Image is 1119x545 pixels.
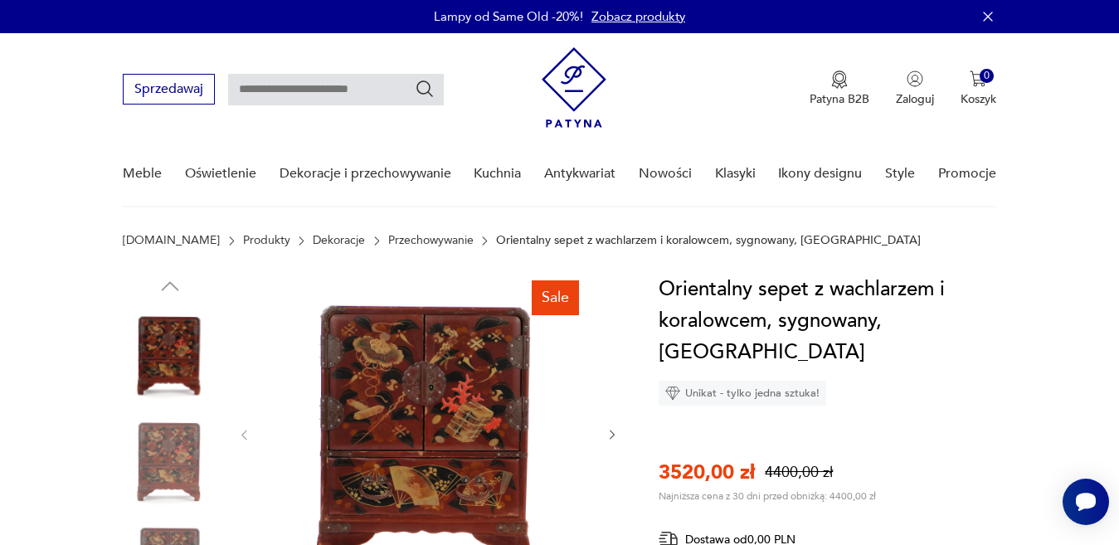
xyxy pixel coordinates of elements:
[243,234,290,247] a: Produkty
[778,142,862,206] a: Ikony designu
[1063,479,1109,525] iframe: Smartsupp widget button
[810,91,869,107] p: Patyna B2B
[542,47,606,128] img: Patyna - sklep z meblami i dekoracjami vintage
[659,274,1008,368] h1: Orientalny sepet z wachlarzem i koralowcem, sygnowany, [GEOGRAPHIC_DATA]
[938,142,996,206] a: Promocje
[474,142,521,206] a: Kuchnia
[961,71,996,107] button: 0Koszyk
[639,142,692,206] a: Nowości
[980,69,994,83] div: 0
[123,74,215,105] button: Sprzedawaj
[885,142,915,206] a: Style
[123,307,217,401] img: Zdjęcie produktu Orientalny sepet z wachlarzem i koralowcem, sygnowany, Japonia
[659,459,755,486] p: 3520,00 zł
[810,71,869,107] button: Patyna B2B
[961,91,996,107] p: Koszyk
[544,142,615,206] a: Antykwariat
[896,71,934,107] button: Zaloguj
[659,381,826,406] div: Unikat - tylko jedna sztuka!
[434,8,583,25] p: Lampy od Same Old -20%!
[715,142,756,206] a: Klasyki
[532,280,579,315] div: Sale
[970,71,986,87] img: Ikona koszyka
[496,234,921,247] p: Orientalny sepet z wachlarzem i koralowcem, sygnowany, [GEOGRAPHIC_DATA]
[388,234,474,247] a: Przechowywanie
[665,386,680,401] img: Ikona diamentu
[765,462,833,483] p: 4400,00 zł
[123,85,215,96] a: Sprzedawaj
[831,71,848,89] img: Ikona medalu
[280,142,451,206] a: Dekoracje i przechowywanie
[313,234,365,247] a: Dekoracje
[810,71,869,107] a: Ikona medaluPatyna B2B
[591,8,685,25] a: Zobacz produkty
[896,91,934,107] p: Zaloguj
[123,142,162,206] a: Meble
[185,142,256,206] a: Oświetlenie
[123,234,220,247] a: [DOMAIN_NAME]
[415,79,435,99] button: Szukaj
[123,413,217,508] img: Zdjęcie produktu Orientalny sepet z wachlarzem i koralowcem, sygnowany, Japonia
[659,489,876,503] p: Najniższa cena z 30 dni przed obniżką: 4400,00 zł
[907,71,923,87] img: Ikonka użytkownika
